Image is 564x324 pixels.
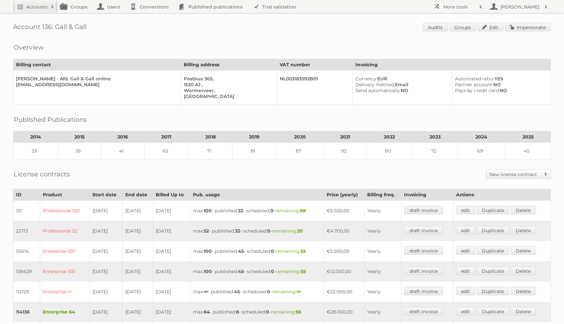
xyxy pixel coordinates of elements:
td: 90 [367,143,412,159]
span: Delivery method: [355,82,395,88]
td: [DATE] [90,282,123,302]
th: 2025 [505,131,551,143]
td: 114136 [13,302,40,322]
td: [DATE] [123,282,153,302]
td: 23713 [13,221,40,241]
strong: 55 [301,248,306,254]
div: Postbus 365, [184,76,272,82]
span: Send automatically: [355,88,401,93]
td: 65 [145,143,188,159]
strong: 0 [267,289,270,295]
h2: Published Publications [14,115,87,124]
div: EUR [355,76,447,82]
td: [DATE] [90,241,123,261]
span: remaining: [276,248,306,254]
a: edit [456,206,475,214]
a: Impersonate [505,23,551,31]
div: NO [455,82,545,88]
td: [DATE] [153,241,190,261]
strong: 68 [300,208,306,214]
a: Delete [510,226,536,235]
td: NL003183592B01 [277,71,352,105]
th: Start date [90,189,123,201]
a: Delete [510,287,536,295]
a: Delete [510,307,536,316]
h2: New license contract [489,171,541,178]
strong: ∞ [204,289,208,295]
a: Groups [449,23,476,31]
td: [DATE] [123,302,153,322]
div: Wormerveer, [184,88,272,93]
a: draft invoice [404,206,443,214]
td: Professional 52 [40,221,90,241]
th: 2020 [276,131,323,143]
span: Pays by credit card: [455,88,500,93]
td: [DATE] [123,201,153,221]
a: Audits [423,23,448,31]
td: €5.500,00 [324,241,365,261]
h2: Overview [14,42,44,52]
td: [DATE] [153,261,190,282]
div: [EMAIL_ADDRESS][DOMAIN_NAME] [16,82,176,88]
th: End date [123,189,153,201]
span: remaining: [276,268,306,274]
strong: 8 [236,309,239,315]
td: €28.000,00 [324,302,365,322]
td: Yearly [365,302,401,322]
span: Toggle [541,170,551,179]
th: Pub. usage [190,189,324,201]
td: Yearly [365,282,401,302]
td: Professional 100 [40,201,90,221]
td: Enterprise 100 [40,241,90,261]
strong: 100 [204,208,212,214]
h1: Account 136: Gall & Gall [13,23,551,33]
th: Product [40,189,90,201]
td: max: - published: - scheduled: - [190,241,324,261]
td: Enterprise ∞ [40,282,90,302]
strong: ∞ [297,289,301,295]
a: Duplicate [477,267,509,275]
a: draft invoice [404,287,443,295]
td: [DATE] [123,221,153,241]
td: [DATE] [90,201,123,221]
a: Delete [510,267,536,275]
td: 55614 [13,241,40,261]
a: Delete [510,246,536,255]
strong: 0 [270,208,274,214]
span: remaining: [272,228,303,234]
span: Automated retry: [455,76,494,82]
td: 71 [189,143,232,159]
td: 69 [458,143,505,159]
span: remaining: [275,208,306,214]
a: New license contract [486,170,551,179]
strong: 0 [271,248,274,254]
strong: 32 [238,208,243,214]
th: 2017 [145,131,188,143]
td: 87 [276,143,323,159]
th: Actions [453,189,551,201]
td: 112129 [13,282,40,302]
span: remaining: [271,309,301,315]
td: Enterprise 64 [40,302,90,322]
th: 2016 [101,131,145,143]
td: [DATE] [153,221,190,241]
span: remaining: [272,289,301,295]
td: 41 [101,143,145,159]
th: 2023 [412,131,458,143]
td: Yearly [365,201,401,221]
th: VAT number [277,59,352,71]
strong: 45 [238,268,244,274]
div: NO [455,88,545,93]
td: 81 [232,143,276,159]
div: [GEOGRAPHIC_DATA] [184,93,272,99]
div: 1520 AJ , [184,82,272,88]
th: Invoicing [352,59,551,71]
a: edit [456,307,475,316]
strong: 32 [235,228,240,234]
span: Partner account: [455,82,493,88]
th: Invoicing [401,189,453,201]
th: 2024 [458,131,505,143]
td: Yearly [365,261,401,282]
th: 2022 [367,131,412,143]
td: [DATE] [90,302,123,322]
